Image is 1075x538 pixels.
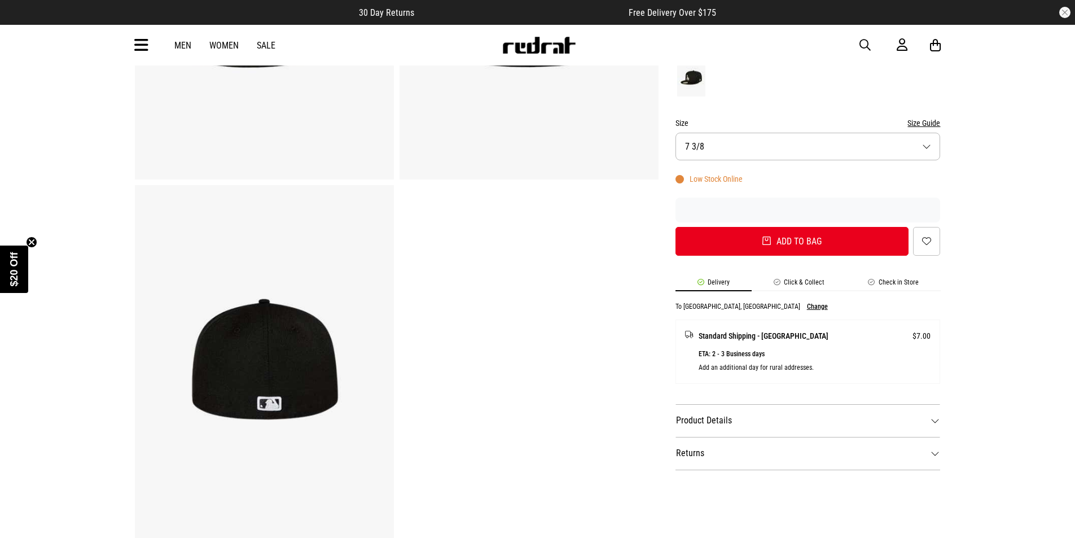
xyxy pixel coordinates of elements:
[359,7,414,18] span: 30 Day Returns
[675,204,941,216] iframe: Customer reviews powered by Trustpilot
[209,40,239,51] a: Women
[677,58,705,97] img: Black
[9,5,43,38] button: Open LiveChat chat widget
[502,37,576,54] img: Redrat logo
[675,404,941,437] dt: Product Details
[752,278,846,291] li: Click & Collect
[437,7,606,18] iframe: Customer reviews powered by Trustpilot
[675,174,743,183] div: Low Stock Online
[699,329,828,343] span: Standard Shipping - [GEOGRAPHIC_DATA]
[685,141,704,152] span: 7 3/8
[846,278,941,291] li: Check in Store
[675,227,909,256] button: Add to bag
[26,237,37,248] button: Close teaser
[907,116,940,130] button: Size Guide
[675,303,800,310] p: To [GEOGRAPHIC_DATA], [GEOGRAPHIC_DATA]
[629,7,716,18] span: Free Delivery Over $175
[912,329,931,343] span: $7.00
[675,133,941,160] button: 7 3/8
[807,303,828,310] button: Change
[699,347,931,374] p: ETA: 2 - 3 Business days Add an additional day for rural addresses.
[675,116,941,130] div: Size
[675,278,752,291] li: Delivery
[675,437,941,470] dt: Returns
[8,252,20,286] span: $20 Off
[257,40,275,51] a: Sale
[174,40,191,51] a: Men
